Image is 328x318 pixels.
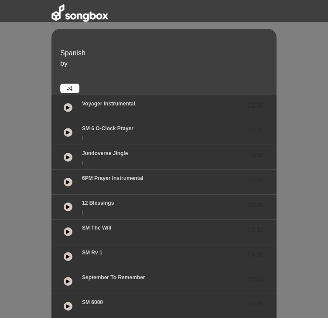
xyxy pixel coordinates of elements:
p: 6PM Prayer Instrumental [82,174,143,182]
span: 01:55 [248,176,263,185]
span: 0.00 [252,151,263,160]
p: SM Rv 1 [82,249,102,257]
span: 03:10 [248,225,263,234]
p: Spanish [60,48,274,58]
span: 02:40 [248,300,263,309]
span: 00:00 [248,200,263,210]
p: SM The Will [82,224,111,232]
p: SM 6000 [82,298,103,306]
span: 04:09 [248,250,263,259]
img: songbox-logo-white.png [51,4,108,22]
span: 00:00 [248,126,263,135]
span: 02:43 [248,275,263,284]
span: 02:20 [248,101,263,110]
p: Jundoverse Jingle [82,149,128,157]
p: Voyager Instrumental [82,100,135,108]
p: September to Remember [82,274,145,281]
span: by [60,60,68,67]
p: 12 Blessings [82,199,114,207]
p: SM 6 o-clock prayer [82,125,133,132]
